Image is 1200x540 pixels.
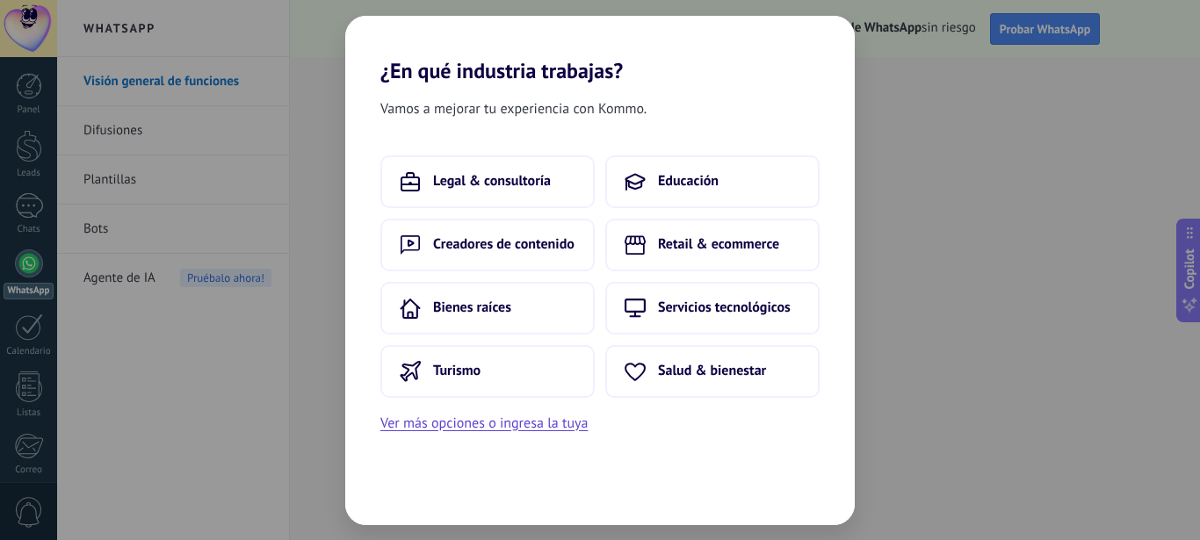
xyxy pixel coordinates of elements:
[658,173,719,190] span: Educación
[658,299,791,316] span: Servicios tecnológicos
[345,16,855,83] h2: ¿En qué industria trabajas?
[433,173,551,190] span: Legal & consultoría
[380,97,647,120] span: Vamos a mejorar tu experiencia con Kommo.
[605,282,820,335] button: Servicios tecnológicos
[380,219,595,271] button: Creadores de contenido
[605,345,820,398] button: Salud & bienestar
[380,345,595,398] button: Turismo
[433,236,575,253] span: Creadores de contenido
[658,363,766,379] span: Salud & bienestar
[605,219,820,271] button: Retail & ecommerce
[380,155,595,208] button: Legal & consultoría
[605,155,820,208] button: Educación
[433,363,481,379] span: Turismo
[380,282,595,335] button: Bienes raíces
[380,412,588,435] button: Ver más opciones o ingresa la tuya
[658,236,779,253] span: Retail & ecommerce
[433,299,511,316] span: Bienes raíces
